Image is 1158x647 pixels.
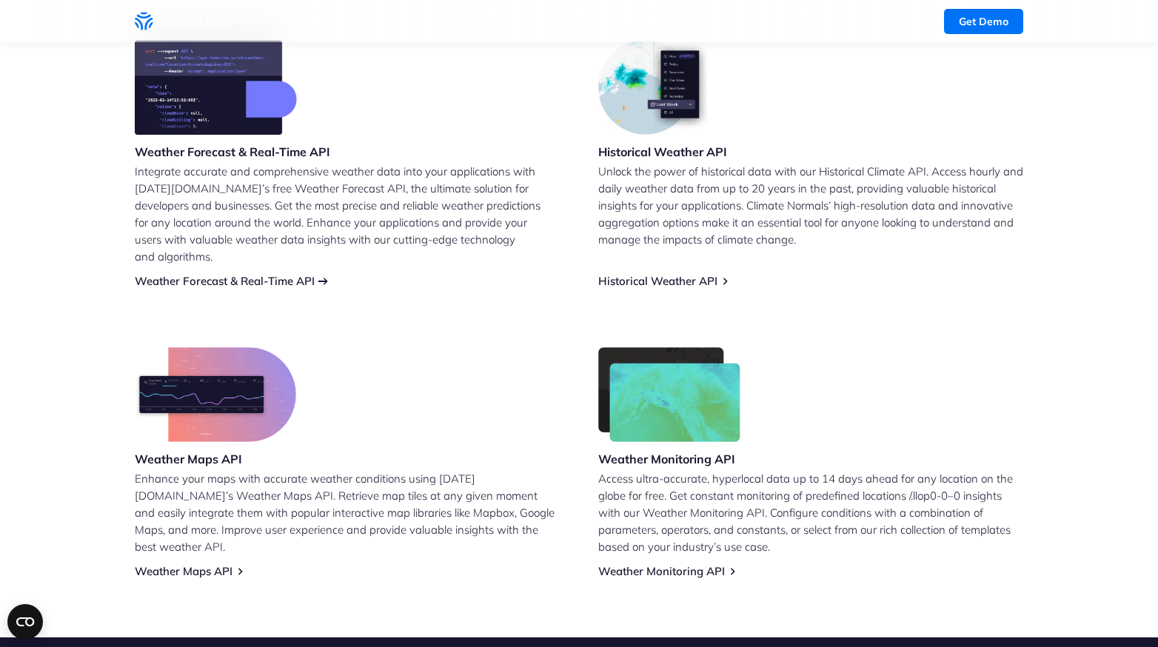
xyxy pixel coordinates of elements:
h3: Weather Forecast & Real-Time API [135,144,330,160]
a: Get Demo [944,9,1023,34]
a: Home link [135,10,231,33]
p: Access ultra-accurate, hyperlocal data up to 14 days ahead for any location on the globe for free... [598,470,1023,555]
h3: Weather Monitoring API [598,451,740,467]
button: Open CMP widget [7,604,43,640]
h3: Weather Maps API [135,451,296,467]
a: Solutions [404,15,449,28]
p: Enhance your maps with accurate weather conditions using [DATE][DOMAIN_NAME]’s Weather Maps API. ... [135,470,560,555]
h3: Historical Weather API [598,144,727,160]
p: Integrate accurate and comprehensive weather data into your applications with [DATE][DOMAIN_NAME]... [135,163,560,265]
a: Products [295,15,338,28]
a: Weather Forecast & Real-Time API [135,274,315,288]
a: Developers [514,15,571,28]
a: Historical Weather API [598,274,717,288]
a: Weather Monitoring API [598,564,725,578]
a: Log In [895,16,926,29]
a: Space & Technology [635,15,736,28]
p: Unlock the power of historical data with our Historical Climate API. Access hourly and daily weat... [598,163,1023,248]
a: Learn [801,15,830,28]
a: Weather Maps API [135,564,232,578]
